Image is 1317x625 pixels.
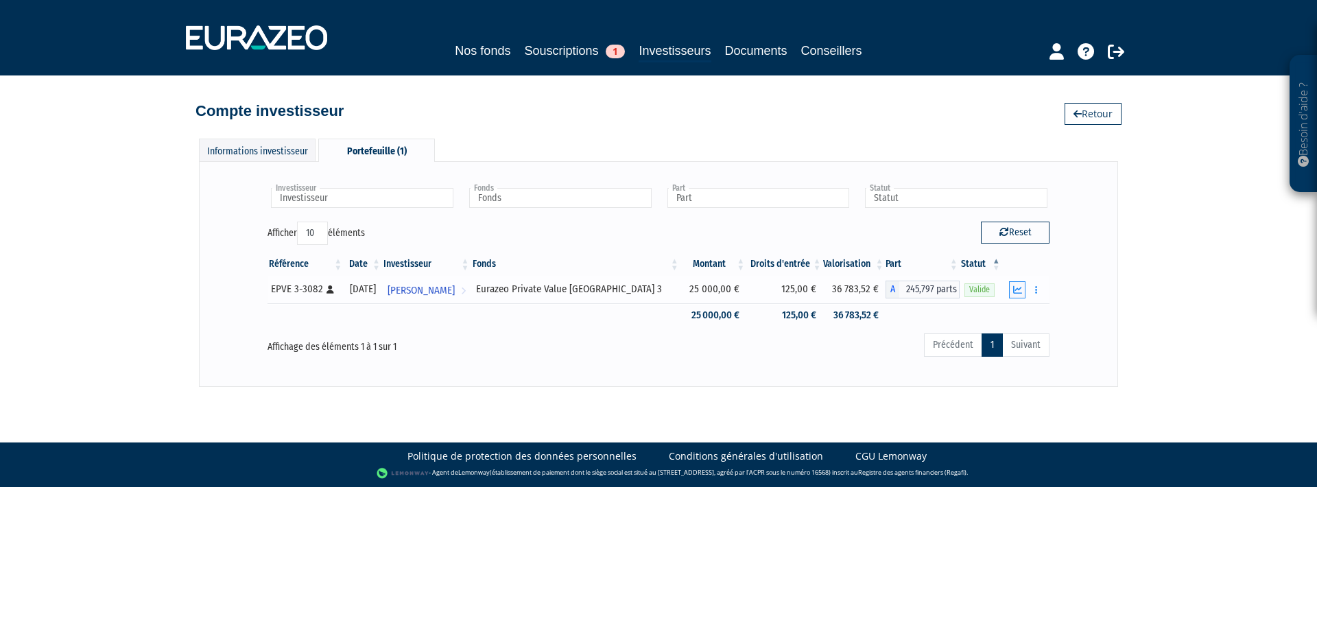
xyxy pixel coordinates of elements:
span: 1 [606,45,625,58]
th: Investisseur: activer pour trier la colonne par ordre croissant [382,252,471,276]
th: Fonds: activer pour trier la colonne par ordre croissant [471,252,680,276]
div: Portefeuille (1) [318,139,435,162]
td: 25 000,00 € [680,276,746,303]
a: Politique de protection des données personnelles [407,449,637,463]
i: [Français] Personne physique [327,285,334,294]
label: Afficher éléments [268,222,365,245]
div: - Agent de (établissement de paiement dont le siège social est situé au [STREET_ADDRESS], agréé p... [14,467,1303,480]
td: 125,00 € [746,276,822,303]
a: Conditions générales d'utilisation [669,449,823,463]
th: Statut : activer pour trier la colonne par ordre d&eacute;croissant [960,252,1002,276]
a: CGU Lemonway [855,449,927,463]
a: Conseillers [801,41,862,60]
div: Eurazeo Private Value [GEOGRAPHIC_DATA] 3 [476,282,676,296]
img: 1732889491-logotype_eurazeo_blanc_rvb.png [186,25,327,50]
select: Afficheréléments [297,222,328,245]
td: 36 783,52 € [823,303,886,327]
p: Besoin d'aide ? [1296,62,1312,186]
td: 25 000,00 € [680,303,746,327]
span: 245,797 parts [899,281,960,298]
a: Investisseurs [639,41,711,62]
button: Reset [981,222,1049,244]
span: A [886,281,899,298]
th: Montant: activer pour trier la colonne par ordre croissant [680,252,746,276]
div: A - Eurazeo Private Value Europe 3 [886,281,960,298]
a: [PERSON_NAME] [382,276,471,303]
th: Date: activer pour trier la colonne par ordre croissant [344,252,382,276]
div: [DATE] [348,282,377,296]
img: logo-lemonway.png [377,467,429,480]
a: Nos fonds [455,41,510,60]
a: 1 [982,333,1003,357]
a: Registre des agents financiers (Regafi) [858,468,966,477]
div: Affichage des éléments 1 à 1 sur 1 [268,332,582,354]
a: Lemonway [458,468,490,477]
th: Valorisation: activer pour trier la colonne par ordre croissant [823,252,886,276]
th: Droits d'entrée: activer pour trier la colonne par ordre croissant [746,252,822,276]
div: EPVE 3-3082 [271,282,339,296]
span: Valide [964,283,995,296]
a: Retour [1065,103,1122,125]
td: 125,00 € [746,303,822,327]
th: Référence : activer pour trier la colonne par ordre croissant [268,252,344,276]
a: Souscriptions1 [524,41,625,60]
th: Part: activer pour trier la colonne par ordre croissant [886,252,960,276]
div: Informations investisseur [199,139,316,161]
a: Documents [725,41,787,60]
span: [PERSON_NAME] [388,278,455,303]
td: 36 783,52 € [823,276,886,303]
h4: Compte investisseur [195,103,344,119]
i: Voir l'investisseur [461,278,466,303]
